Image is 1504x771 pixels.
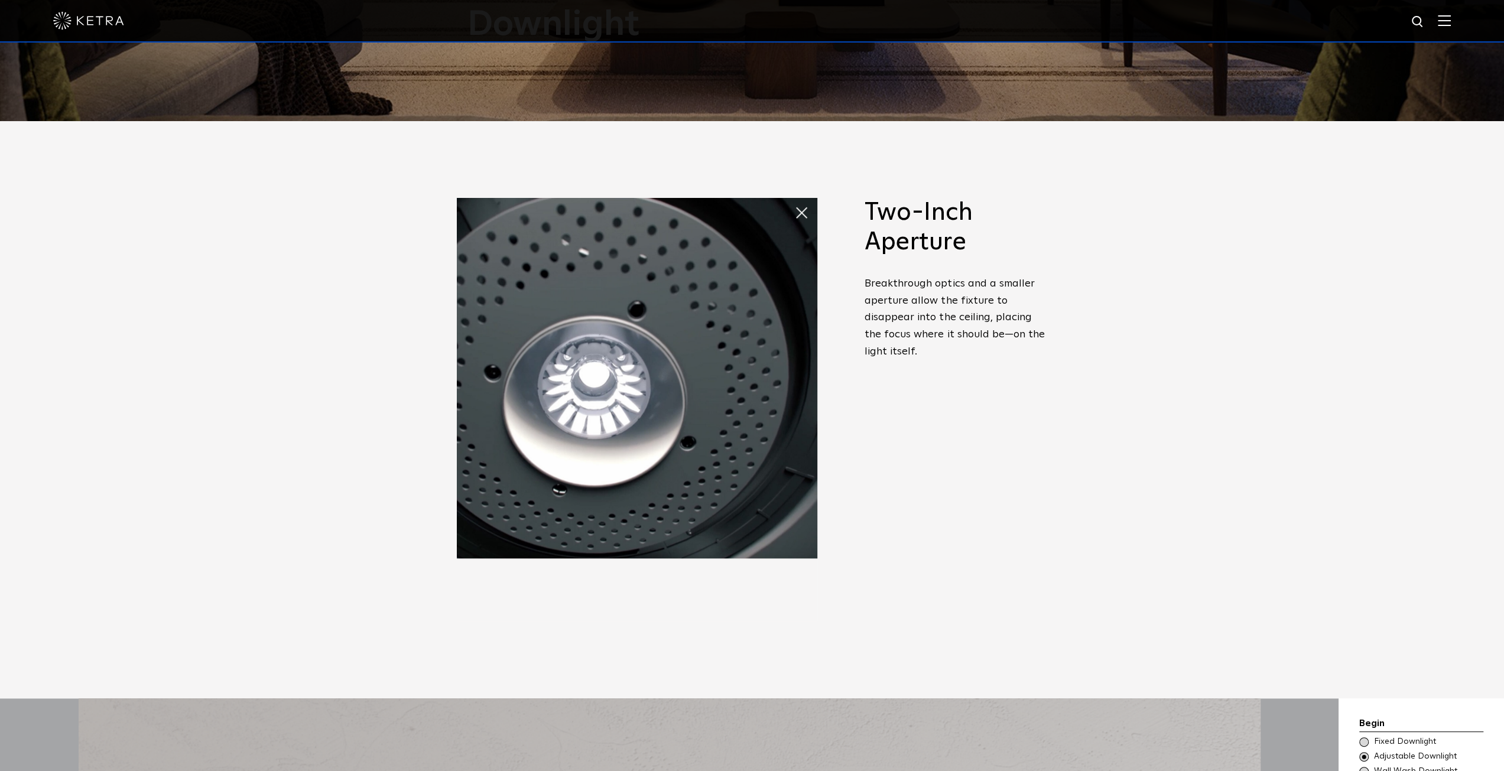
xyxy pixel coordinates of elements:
img: ketra-logo-2019-white [53,12,124,30]
img: search icon [1411,15,1425,30]
div: Begin [1359,716,1483,733]
span: Fixed Downlight [1374,736,1482,748]
img: Hamburger%20Nav.svg [1438,15,1451,26]
p: Breakthrough optics and a smaller aperture allow the fixture to disappear into the ceiling, placi... [865,275,1048,360]
span: Adjustable Downlight [1374,751,1482,763]
img: Ketra 2 [457,198,817,558]
h2: Two-Inch Aperture [865,198,1048,258]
